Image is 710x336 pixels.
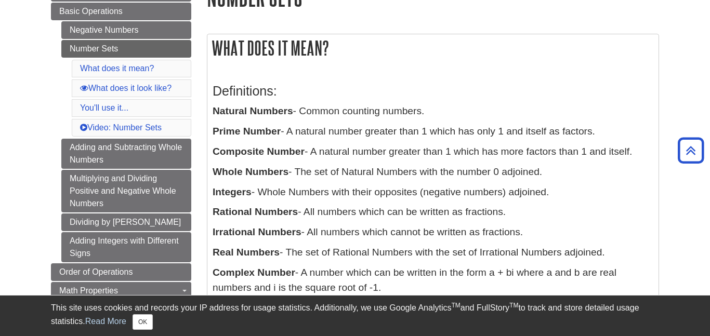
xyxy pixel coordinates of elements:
[59,286,118,295] span: Math Properties
[80,64,154,73] a: What does it mean?
[213,146,305,157] b: Composite Number
[213,105,293,116] b: Natural Numbers
[213,226,301,237] b: Irrational Numbers
[213,247,280,258] b: Real Numbers
[61,232,191,262] a: Adding Integers with Different Signs
[207,34,659,62] h2: What does it mean?
[51,302,659,330] div: This site uses cookies and records your IP address for usage statistics. Additionally, we use Goo...
[674,143,707,157] a: Back to Top
[80,103,128,112] a: You'll use it...
[213,166,288,177] b: Whole Numbers
[451,302,460,309] sup: TM
[133,314,153,330] button: Close
[213,206,298,217] b: Rational Numbers
[213,104,653,119] p: - Common counting numbers.
[213,126,281,137] b: Prime Number
[509,302,518,309] sup: TM
[213,185,653,200] p: - Whole Numbers with their opposites (negative numbers) adjoined.
[80,84,172,92] a: What does it look like?
[61,170,191,212] a: Multiplying and Dividing Positive and Negative Whole Numbers
[61,139,191,169] a: Adding and Subtracting Whole Numbers
[51,263,191,281] a: Order of Operations
[213,265,653,295] p: - A number which can be written in the form a + bi where a and b are real numbers and i is the sq...
[213,225,653,240] p: - All numbers which cannot be written as fractions.
[59,7,123,16] span: Basic Operations
[213,205,653,220] p: - All numbers which can be written as fractions.
[213,186,252,197] b: Integers
[213,84,653,99] h3: Definitions:
[213,124,653,139] p: - A natural number greater than 1 which has only 1 and itself as factors.
[85,317,126,326] a: Read More
[61,40,191,58] a: Number Sets
[61,21,191,39] a: Negative Numbers
[51,3,191,20] a: Basic Operations
[213,267,295,278] b: Complex Number
[61,213,191,231] a: Dividing by [PERSON_NAME]
[213,144,653,159] p: - A natural number greater than 1 which has more factors than 1 and itself.
[51,282,191,300] a: Math Properties
[80,123,162,132] a: Video: Number Sets
[213,165,653,180] p: - The set of Natural Numbers with the number 0 adjoined.
[59,267,133,276] span: Order of Operations
[213,245,653,260] p: - The set of Rational Numbers with the set of Irrational Numbers adjoined.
